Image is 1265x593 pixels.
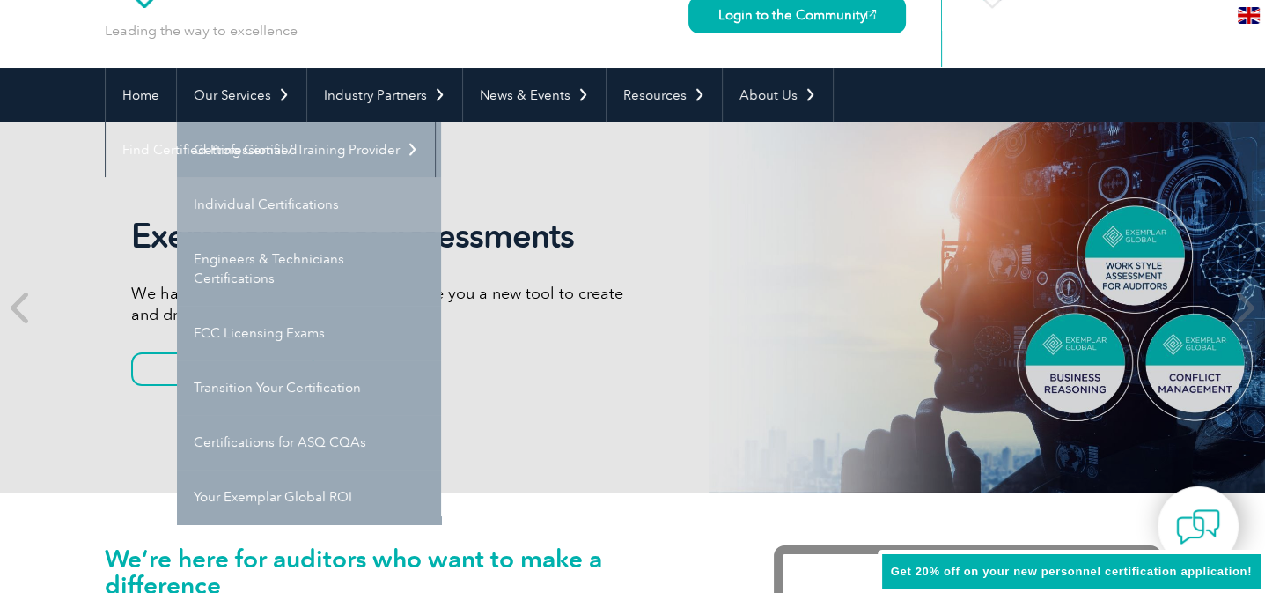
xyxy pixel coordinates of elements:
[177,415,441,470] a: Certifications for ASQ CQAs
[131,216,633,256] h2: Exemplar Global Assessments
[106,122,435,177] a: Find Certified Professional / Training Provider
[131,352,314,386] a: Learn More
[106,68,176,122] a: Home
[177,177,441,232] a: Individual Certifications
[177,68,306,122] a: Our Services
[177,470,441,524] a: Your Exemplar Global ROI
[1176,505,1220,549] img: contact-chat.png
[607,68,722,122] a: Resources
[131,283,633,325] p: We have partnered with TalentClick to give you a new tool to create and drive high-performance teams
[463,68,606,122] a: News & Events
[1238,7,1260,24] img: en
[177,360,441,415] a: Transition Your Certification
[866,10,876,19] img: open_square.png
[723,68,833,122] a: About Us
[105,21,298,41] p: Leading the way to excellence
[307,68,462,122] a: Industry Partners
[891,565,1252,578] span: Get 20% off on your new personnel certification application!
[177,306,441,360] a: FCC Licensing Exams
[177,232,441,306] a: Engineers & Technicians Certifications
